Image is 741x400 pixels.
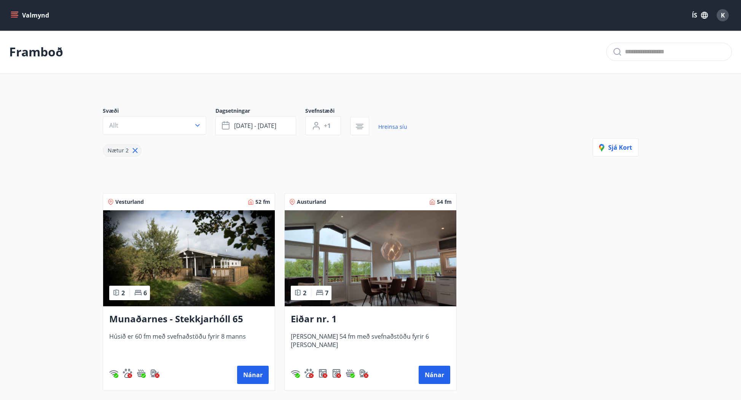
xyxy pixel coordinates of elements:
[324,122,331,130] span: +1
[123,369,132,378] div: Gæludýr
[593,138,639,157] button: Sjá kort
[305,107,350,116] span: Svefnstæði
[137,369,146,378] div: Heitur pottur
[318,369,327,378] img: Dl16BY4EX9PAW649lg1C3oBuIaAsR6QVDQBO2cTm.svg
[359,369,368,378] div: Hleðslustöð fyrir rafbíla
[108,147,129,154] span: Nætur 2
[303,289,306,297] span: 2
[291,369,300,378] img: HJRyFFsYp6qjeUYhR4dAD8CaCEsnIFYZ05miwXoh.svg
[237,366,269,384] button: Nánar
[378,118,407,135] a: Hreinsa síu
[721,11,725,19] span: K
[103,144,142,157] div: Nætur 2
[109,121,118,130] span: Allt
[714,6,732,24] button: K
[109,369,118,378] img: HJRyFFsYp6qjeUYhR4dAD8CaCEsnIFYZ05miwXoh.svg
[150,369,159,378] img: nH7E6Gw2rvWFb8XaSdRp44dhkQaj4PJkOoRYItBQ.svg
[419,366,450,384] button: Nánar
[332,369,341,378] div: Þurrkari
[103,107,215,116] span: Svæði
[234,122,276,130] span: [DATE] - [DATE]
[359,369,368,378] img: nH7E6Gw2rvWFb8XaSdRp44dhkQaj4PJkOoRYItBQ.svg
[599,143,632,152] span: Sjá kort
[103,116,206,134] button: Allt
[121,289,125,297] span: 2
[437,198,452,206] span: 54 fm
[137,369,146,378] img: h89QDIuHlAdpqTriuIvuEWkTH976fOgBEOOeu1mi.svg
[346,369,355,378] img: h89QDIuHlAdpqTriuIvuEWkTH976fOgBEOOeu1mi.svg
[346,369,355,378] div: Heitur pottur
[150,369,159,378] div: Hleðslustöð fyrir rafbíla
[305,116,341,135] button: +1
[291,332,450,357] span: [PERSON_NAME] 54 fm með svefnaðstöðu fyrir 6 [PERSON_NAME]
[215,116,296,135] button: [DATE] - [DATE]
[103,210,275,306] img: Paella dish
[215,107,305,116] span: Dagsetningar
[109,332,269,357] span: Húsið er 60 fm með svefnaðstöðu fyrir 8 manns
[255,198,270,206] span: 52 fm
[688,8,712,22] button: ÍS
[291,312,450,326] h3: Eiðar nr. 1
[285,210,456,306] img: Paella dish
[332,369,341,378] img: hddCLTAnxqFUMr1fxmbGG8zWilo2syolR0f9UjPn.svg
[325,289,328,297] span: 7
[143,289,147,297] span: 6
[109,312,269,326] h3: Munaðarnes - Stekkjarhóll 65
[9,43,63,60] p: Framboð
[304,369,314,378] div: Gæludýr
[123,369,132,378] img: pxcaIm5dSOV3FS4whs1soiYWTwFQvksT25a9J10C.svg
[304,369,314,378] img: pxcaIm5dSOV3FS4whs1soiYWTwFQvksT25a9J10C.svg
[297,198,326,206] span: Austurland
[318,369,327,378] div: Þvottavél
[109,369,118,378] div: Þráðlaust net
[115,198,144,206] span: Vesturland
[291,369,300,378] div: Þráðlaust net
[9,8,52,22] button: menu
